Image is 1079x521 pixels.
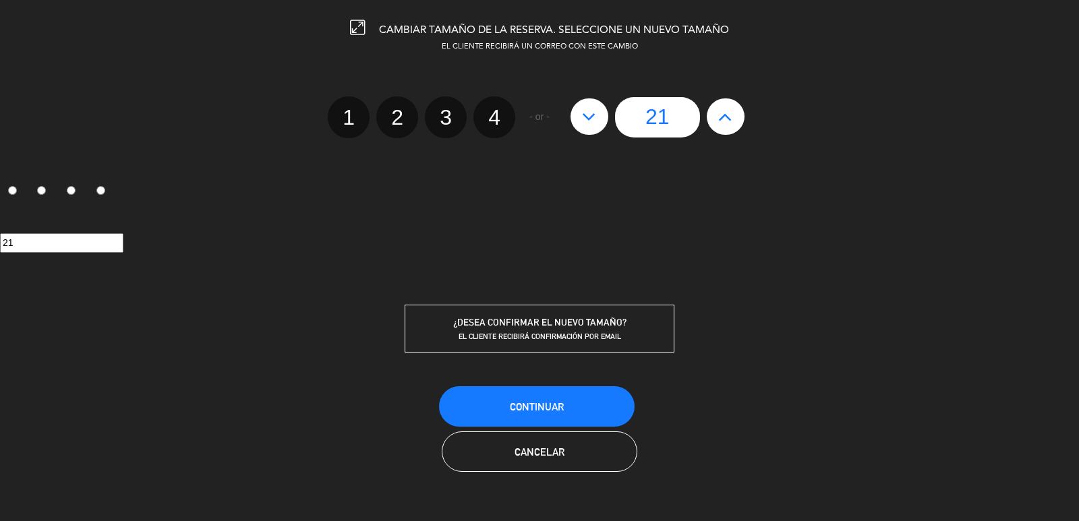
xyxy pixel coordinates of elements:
[376,96,418,138] label: 2
[328,96,370,138] label: 1
[59,181,89,204] label: 3
[515,446,564,458] span: Cancelar
[425,96,467,138] label: 3
[459,332,621,341] span: EL CLIENTE RECIBIRÁ CONFIRMACIÓN POR EMAIL
[442,431,637,472] button: Cancelar
[88,181,118,204] label: 4
[439,386,635,427] button: Continuar
[30,181,59,204] label: 2
[453,317,626,328] span: ¿DESEA CONFIRMAR EL NUEVO TAMAÑO?
[37,186,46,195] input: 2
[529,109,550,125] span: - or -
[510,401,564,412] span: Continuar
[473,96,515,138] label: 4
[96,186,105,195] input: 4
[8,186,17,195] input: 1
[442,43,638,51] span: EL CLIENTE RECIBIRÁ UN CORREO CON ESTE CAMBIO
[379,25,729,36] span: CAMBIAR TAMAÑO DE LA RESERVA. SELECCIONE UN NUEVO TAMAÑO
[67,186,76,195] input: 3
